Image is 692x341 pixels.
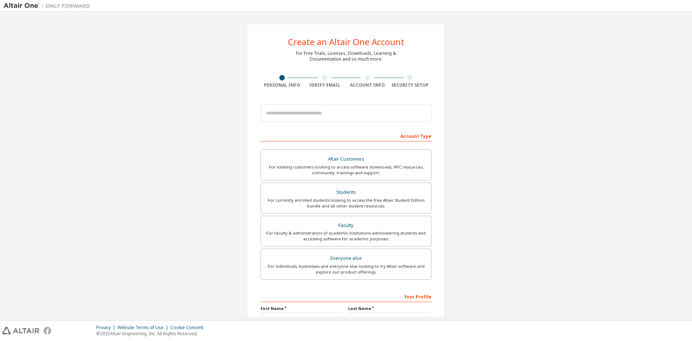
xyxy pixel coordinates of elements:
div: Website Terms of Use [117,325,170,331]
img: Altair One [4,2,94,9]
div: Altair Customers [265,154,427,164]
div: Your Profile [261,290,431,302]
div: For individuals, businesses and everyone else looking to try Altair software and explore our prod... [265,263,427,275]
div: Everyone else [265,253,427,263]
div: Account Type [261,130,431,141]
div: For currently enrolled students looking to access the free Altair Student Edition bundle and all ... [265,197,427,209]
div: Cookie Consent [170,325,208,331]
div: Verify Email [303,82,346,88]
div: Create an Altair One Account [288,38,404,46]
div: Faculty [265,220,427,231]
p: © 2025 Altair Engineering, Inc. All Rights Reserved. [96,331,208,337]
div: Security Setup [389,82,432,88]
img: facebook.svg [44,327,51,335]
div: Personal Info [261,82,303,88]
div: Account Info [346,82,389,88]
label: Last Name [348,306,431,311]
div: Students [265,187,427,197]
div: For existing customers looking to access software downloads, HPC resources, community, trainings ... [265,164,427,176]
div: Privacy [96,325,117,331]
div: For faculty & administrators of academic institutions administering students and accessing softwa... [265,230,427,242]
div: For Free Trials, Licenses, Downloads, Learning & Documentation and so much more. [296,51,396,62]
label: First Name [261,306,344,311]
img: altair_logo.svg [2,327,39,335]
